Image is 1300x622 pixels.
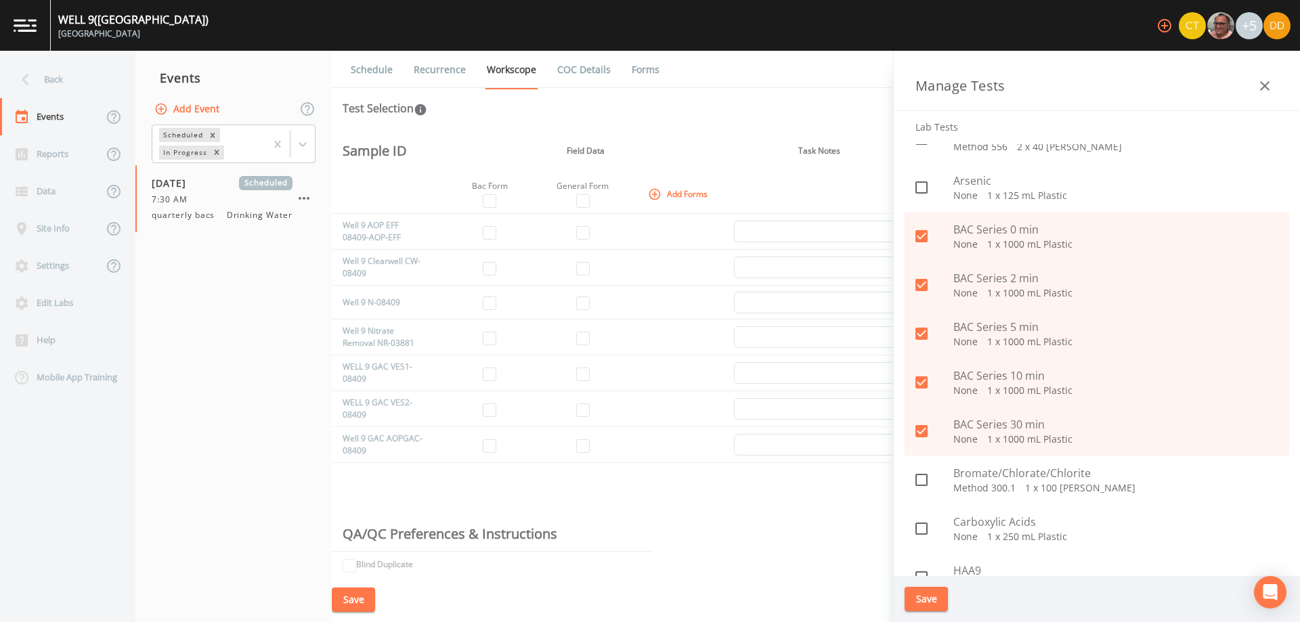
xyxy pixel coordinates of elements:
[953,416,1278,432] span: BAC Series 30 min
[905,212,1289,261] div: BAC Series 0 minNone 1 x 1000 mL Plastic
[135,165,332,233] a: [DATE]Scheduled7:30 AMquarterly bacsDrinking Water
[953,238,1278,251] p: None 1 x 1000 mL Plastic
[953,140,1278,154] p: Method 556 2 x 40 [PERSON_NAME]
[1263,12,1291,39] img: 7d98d358f95ebe5908e4de0cdde0c501
[332,250,431,286] td: Well 9 Clearwell CW-08409
[343,100,427,116] div: Test Selection
[1254,576,1286,608] div: Open Intercom Messenger
[332,127,431,175] th: Sample ID
[152,209,223,221] span: quarterly bacs
[953,319,1278,335] span: BAC Series 5 min
[905,407,1289,456] div: BAC Series 30 minNone 1 x 1000 mL Plastic
[135,61,332,95] div: Events
[159,146,209,160] div: In Progress
[542,180,625,192] div: General Form
[227,209,292,221] span: Drinking Water
[1207,12,1235,39] div: Mike Franklin
[205,128,220,142] div: Remove Scheduled
[905,163,1289,212] div: ArsenicNone 1 x 125 mL Plastic
[555,51,613,89] a: COC Details
[414,103,427,116] svg: In this section you'll be able to select the analytical test to run, based on the media type, and...
[449,180,531,192] div: Bac Form
[953,270,1278,286] span: BAC Series 2 min
[443,127,729,175] th: Field Data
[152,97,225,122] button: Add Event
[953,432,1278,446] p: None 1 x 1000 mL Plastic
[905,553,1289,602] div: HAA9Method 552.3 1 x 250 [PERSON_NAME]
[152,194,196,206] span: 7:30 AM
[953,465,1278,481] span: Bromate/Chlorate/Chlorite
[159,128,205,142] div: Scheduled
[953,286,1278,300] p: None 1 x 1000 mL Plastic
[905,504,1289,553] div: Carboxylic AcidsNone 1 x 250 mL Plastic
[953,562,1278,579] span: HAA9
[953,514,1278,530] span: Carboxylic Acids
[332,319,431,355] td: Well 9 Nitrate Removal NR-03881
[953,384,1278,397] p: None 1 x 1000 mL Plastic
[485,51,538,89] a: Workscope
[239,176,292,190] span: Scheduled
[905,587,948,612] button: Save
[332,214,431,250] td: Well 9 AOP EFF 08409-AOP-EFF
[356,558,413,571] label: Blind Duplicate
[953,335,1278,349] p: None 1 x 1000 mL Plastic
[905,358,1289,407] div: BAC Series 10 minNone 1 x 1000 mL Plastic
[152,176,196,190] span: [DATE]
[905,309,1289,358] div: BAC Series 5 minNone 1 x 1000 mL Plastic
[953,530,1278,543] p: None 1 x 250 mL Plastic
[332,286,431,319] td: Well 9 N-08409
[1178,12,1207,39] div: Chris Tobin
[953,221,1278,238] span: BAC Series 0 min
[332,355,431,391] td: WELL 9 GAC VES1-08409
[332,427,431,463] td: Well 9 GAC AOPGAC-08409
[1236,12,1263,39] div: +5
[349,51,395,89] a: Schedule
[630,51,662,89] a: Forms
[645,183,713,205] button: Add Forms
[905,261,1289,309] div: BAC Series 2 minNone 1 x 1000 mL Plastic
[58,28,209,40] div: [GEOGRAPHIC_DATA]
[209,146,224,160] div: Remove In Progress
[412,51,468,89] a: Recurrence
[58,12,209,28] div: WELL 9 ([GEOGRAPHIC_DATA])
[332,517,636,551] th: QA/QC Preferences & Instructions
[332,587,375,613] button: Save
[953,189,1278,202] p: None 1 x 125 mL Plastic
[915,75,1005,97] h3: Manage Tests
[905,456,1289,504] div: Bromate/Chlorate/ChloriteMethod 300.1 1 x 100 [PERSON_NAME]
[953,368,1278,384] span: BAC Series 10 min
[953,173,1278,189] span: Arsenic
[729,127,910,175] th: Task Notes
[14,19,37,32] img: logo
[905,111,1289,143] li: Lab Tests
[1207,12,1234,39] img: e2d790fa78825a4bb76dcb6ab311d44c
[1179,12,1206,39] img: 7f2cab73c0e50dc3fbb7023805f649db
[953,481,1278,495] p: Method 300.1 1 x 100 [PERSON_NAME]
[332,391,431,427] td: WELL 9 GAC VES2-08409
